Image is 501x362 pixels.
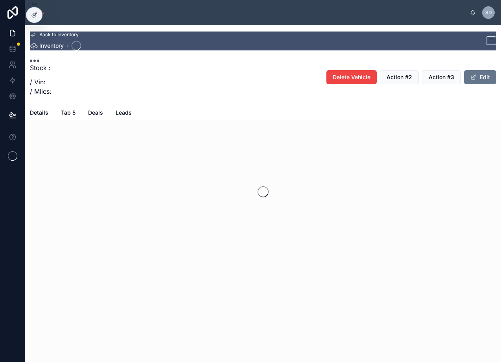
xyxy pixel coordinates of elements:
button: Edit [464,70,496,84]
span: Leads [116,109,132,117]
a: Details [30,106,48,121]
span: Details [30,109,48,117]
p: / Vin: / Miles: [30,77,52,96]
span: Deals [88,109,103,117]
span: Action #3 [429,73,454,81]
span: Inventory [39,42,64,50]
button: Delete Vehicle [326,70,377,84]
a: Tab 5 [61,106,76,121]
span: Delete Vehicle [333,73,370,81]
span: Tab 5 [61,109,76,117]
a: Inventory [30,42,64,50]
a: Leads [116,106,132,121]
div: scrollable content [50,4,470,7]
span: Action #2 [387,73,412,81]
a: Deals [88,106,103,121]
span: Back to Inventory [39,32,79,38]
a: Back to Inventory [30,32,79,38]
p: Stock : [30,63,52,72]
button: Action #2 [380,70,419,84]
span: SD [485,9,492,16]
button: Action #3 [422,70,461,84]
